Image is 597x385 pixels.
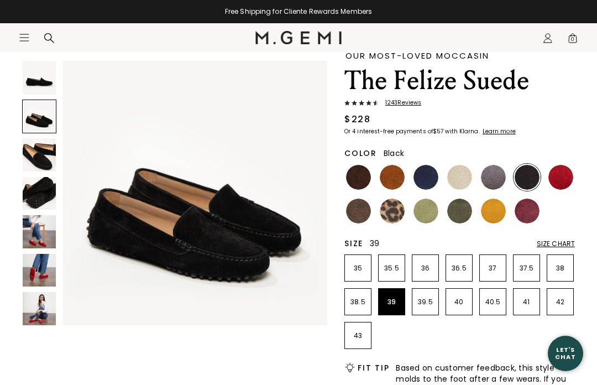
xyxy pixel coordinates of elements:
img: Saddle [380,165,405,190]
img: The Felize Suede [23,138,56,171]
klarna-placement-style-cta: Learn more [483,127,516,136]
img: Pistachio [413,199,438,223]
img: Midnight Blue [413,165,438,190]
h2: Fit Tip [358,363,389,372]
img: The Felize Suede [23,215,56,248]
p: 39.5 [412,298,438,306]
img: Gray [481,165,506,190]
p: 35 [345,264,371,273]
img: Latte [447,165,472,190]
p: 40 [446,298,472,306]
p: 39 [379,298,405,306]
div: Size Chart [537,240,575,248]
span: 0 [567,35,578,46]
p: 41 [514,298,540,306]
p: 38 [547,264,573,273]
span: 39 [370,238,380,249]
img: Sunset Red [548,165,573,190]
img: Black [515,165,540,190]
p: 35.5 [379,264,405,273]
klarna-placement-style-amount: $57 [433,127,443,136]
img: The Felize Suede [23,254,56,287]
img: The Felize Suede [23,61,56,95]
img: The Felize Suede [63,61,328,326]
a: Learn more [481,128,516,135]
p: 40.5 [480,298,506,306]
span: Black [384,148,404,159]
img: Olive [447,199,472,223]
klarna-placement-style-body: Or 4 interest-free payments of [344,127,433,136]
h2: Color [344,149,377,158]
span: 1243 Review s [379,100,421,106]
img: The Felize Suede [23,292,56,325]
img: Mushroom [346,199,371,223]
klarna-placement-style-body: with Klarna [445,127,481,136]
p: 43 [345,331,371,340]
img: M.Gemi [255,31,342,44]
img: Burgundy [515,199,540,223]
a: 1243Reviews [344,100,575,108]
img: Leopard Print [380,199,405,223]
p: 36.5 [446,264,472,273]
h2: Size [344,239,363,248]
p: 36 [412,264,438,273]
h1: The Felize Suede [344,65,575,96]
img: Sunflower [481,199,506,223]
div: $228 [344,113,370,126]
p: 37 [480,264,506,273]
button: Open site menu [19,32,30,43]
p: 38.5 [345,298,371,306]
p: 37.5 [514,264,540,273]
img: The Felize Suede [23,177,56,210]
p: 42 [547,298,573,306]
div: Let's Chat [548,346,583,360]
img: Chocolate [346,165,371,190]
